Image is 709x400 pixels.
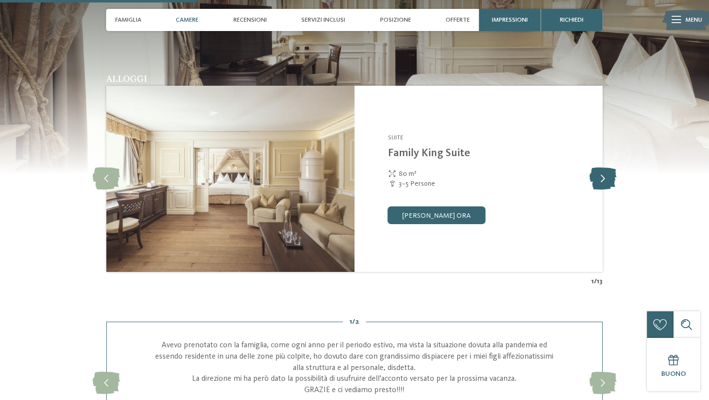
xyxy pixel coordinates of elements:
[301,16,345,24] span: Servizi inclusi
[647,338,700,391] a: Buono
[597,276,603,286] span: 13
[388,206,485,224] a: [PERSON_NAME] ora
[115,16,141,24] span: Famiglia
[106,73,147,84] span: Alloggi
[151,340,558,396] p: Avevo prenotato con la famiglia, come ogni anno per il periodo estivo, ma vista la situazione dov...
[388,148,470,159] a: Family King Suite
[106,86,354,272] img: Family King Suite
[176,16,198,24] span: Camere
[661,370,686,377] span: Buono
[492,16,528,24] span: Impressioni
[591,276,594,286] span: 1
[350,317,352,327] span: 1
[233,16,267,24] span: Recensioni
[560,16,583,24] span: richiedi
[352,317,355,327] span: /
[594,276,597,286] span: /
[388,134,403,141] span: Suite
[399,179,435,189] span: 3–5 Persone
[399,169,417,179] span: 80 m²
[355,317,359,327] span: 2
[446,16,470,24] span: Offerte
[380,16,411,24] span: Posizione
